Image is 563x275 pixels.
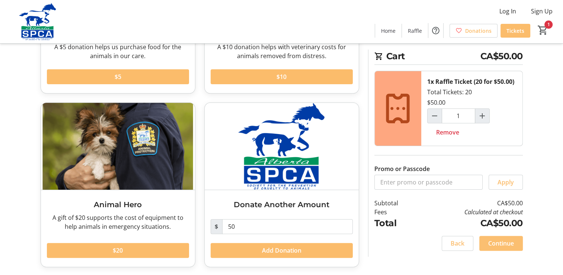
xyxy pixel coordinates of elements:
[500,24,530,38] a: Tickets
[211,69,353,84] button: $10
[211,42,353,60] div: A $10 donation helps with veterinary costs for animals removed from distress.
[374,164,430,173] label: Promo or Passcode
[115,72,121,81] span: $5
[47,69,189,84] button: $5
[417,199,522,208] td: CA$50.00
[417,208,522,216] td: Calculated at checkout
[276,72,287,81] span: $10
[262,246,301,255] span: Add Donation
[506,27,524,35] span: Tickets
[450,24,498,38] a: Donations
[428,23,443,38] button: Help
[421,71,522,146] div: Total Tickets: 20
[498,178,514,187] span: Apply
[489,175,523,190] button: Apply
[488,239,514,248] span: Continue
[374,199,418,208] td: Subtotal
[525,5,559,17] button: Sign Up
[475,109,489,123] button: Increment by one
[451,239,464,248] span: Back
[205,103,359,190] img: Donate Another Amount
[436,128,459,137] span: Remove
[479,236,523,251] button: Continue
[536,23,550,37] button: Cart
[47,213,189,231] div: A gift of $20 supports the cost of equipment to help animals in emergency situations.
[499,7,516,16] span: Log In
[47,199,189,210] h3: Animal Hero
[531,7,553,16] span: Sign Up
[4,3,71,40] img: Alberta SPCA's Logo
[211,219,223,234] span: $
[47,243,189,258] button: $20
[381,27,396,35] span: Home
[442,236,473,251] button: Back
[493,5,522,17] button: Log In
[375,24,402,38] a: Home
[211,199,353,210] h3: Donate Another Amount
[465,27,492,35] span: Donations
[374,216,418,230] td: Total
[374,175,483,190] input: Enter promo or passcode
[480,50,523,63] span: CA$50.00
[442,108,475,123] input: Raffle Ticket (20 for $50.00) Quantity
[211,243,353,258] button: Add Donation
[417,216,522,230] td: CA$50.00
[427,125,468,140] button: Remove
[374,50,523,65] h2: Cart
[428,109,442,123] button: Decrement by one
[427,98,445,107] div: $50.00
[47,42,189,60] div: A $5 donation helps us purchase food for the animals in our care.
[41,103,195,190] img: Animal Hero
[113,246,123,255] span: $20
[427,77,514,86] div: 1x Raffle Ticket (20 for $50.00)
[402,24,428,38] a: Raffle
[408,27,422,35] span: Raffle
[374,208,418,216] td: Fees
[222,219,353,234] input: Donation Amount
